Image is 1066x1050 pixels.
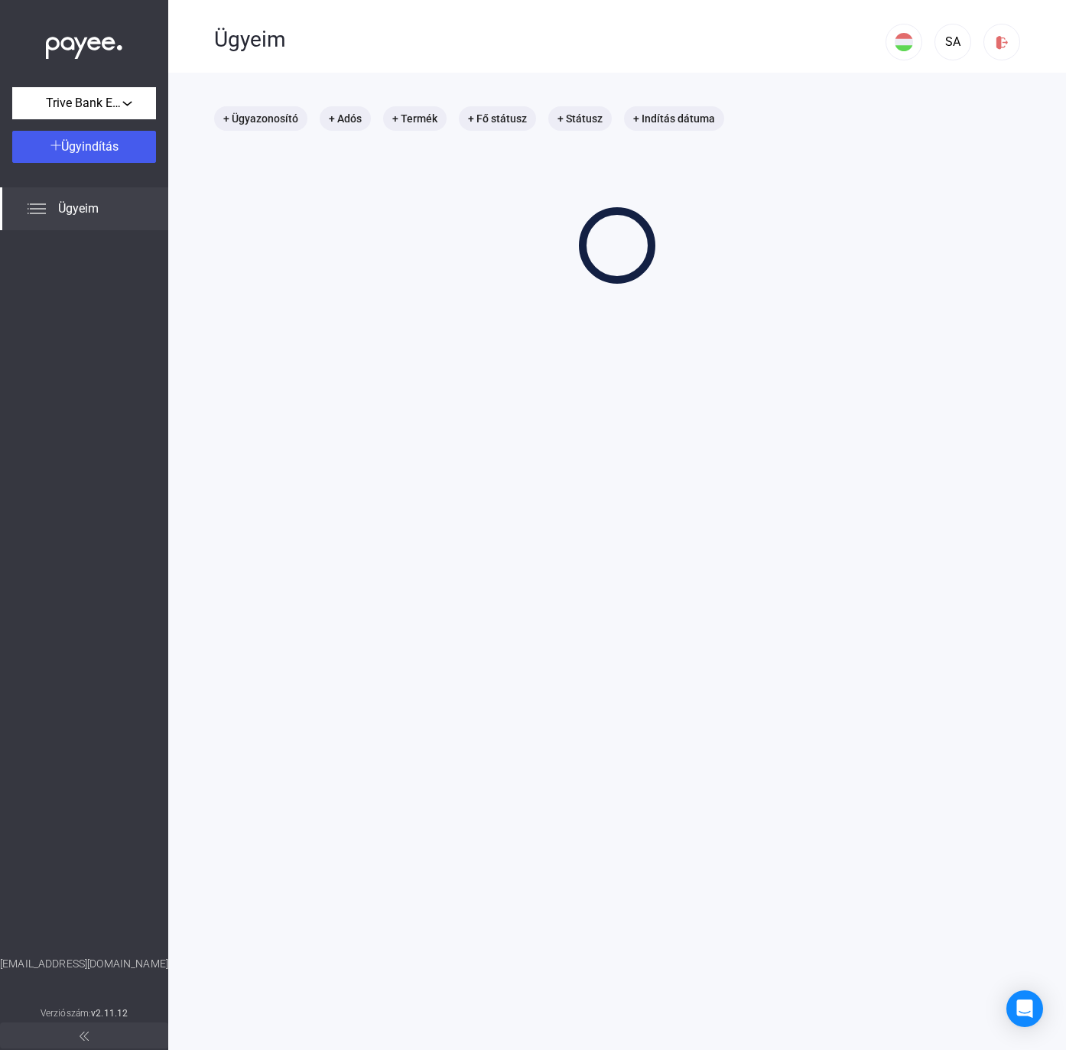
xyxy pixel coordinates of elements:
[61,139,119,154] span: Ügyindítás
[12,87,156,119] button: Trive Bank Europe Zrt.
[548,106,612,131] mat-chip: + Státusz
[983,24,1020,60] button: logout-red
[58,200,99,218] span: Ügyeim
[895,33,913,51] img: HU
[46,94,122,112] span: Trive Bank Europe Zrt.
[28,200,46,218] img: list.svg
[459,106,536,131] mat-chip: + Fő státusz
[624,106,724,131] mat-chip: + Indítás dátuma
[1006,990,1043,1027] div: Open Intercom Messenger
[940,33,966,51] div: SA
[214,27,886,53] div: Ügyeim
[46,28,122,60] img: white-payee-white-dot.svg
[994,34,1010,50] img: logout-red
[383,106,447,131] mat-chip: + Termék
[320,106,371,131] mat-chip: + Adós
[91,1008,128,1019] strong: v2.11.12
[934,24,971,60] button: SA
[12,131,156,163] button: Ügyindítás
[50,140,61,151] img: plus-white.svg
[80,1032,89,1041] img: arrow-double-left-grey.svg
[886,24,922,60] button: HU
[214,106,307,131] mat-chip: + Ügyazonosító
